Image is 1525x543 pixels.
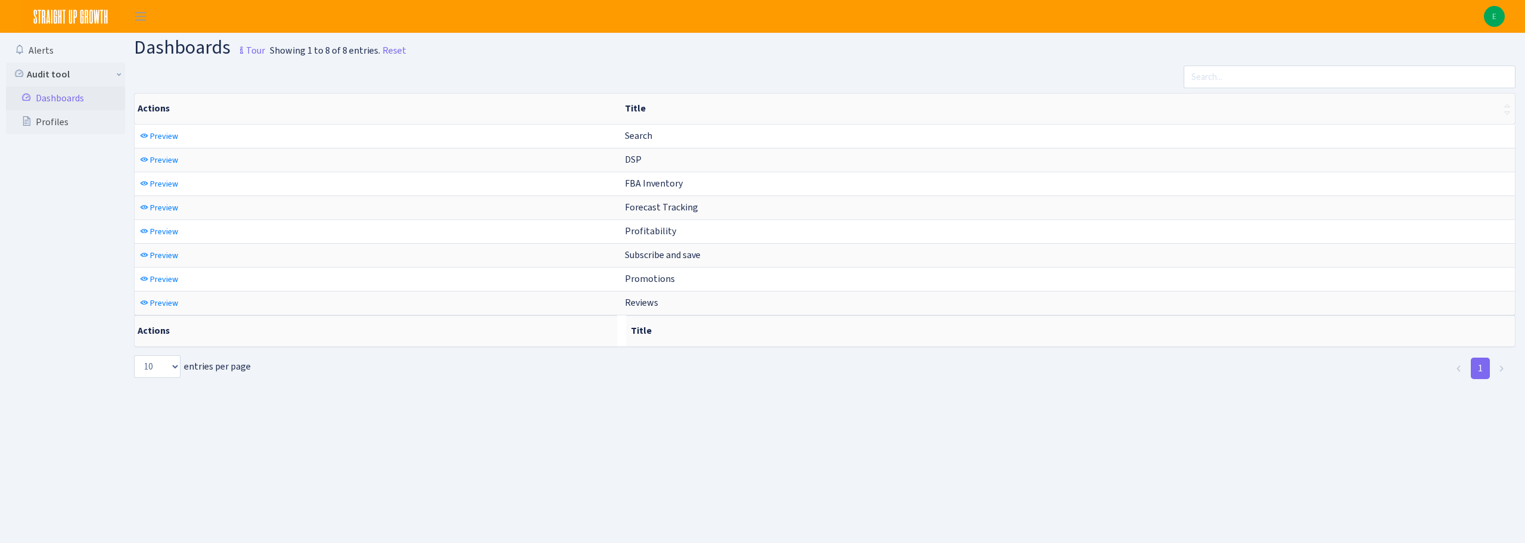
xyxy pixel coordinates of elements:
a: Preview [137,270,181,288]
span: Preview [150,154,178,166]
input: Search... [1184,66,1515,88]
span: Promotions [625,272,675,285]
span: Forecast Tracking [625,201,698,213]
button: Toggle navigation [126,7,155,26]
img: Edward [1484,6,1505,27]
a: Audit tool [6,63,125,86]
a: Preview [137,175,181,193]
span: Search [625,129,652,142]
select: entries per page [134,355,180,378]
h1: Dashboards [134,38,265,61]
span: Preview [150,297,178,309]
span: Preview [150,178,178,190]
a: Preview [137,294,181,312]
span: Subscribe and save [625,249,701,261]
span: Preview [150,226,178,237]
span: Profitability [625,225,676,237]
a: E [1484,6,1505,27]
span: Reviews [625,296,658,309]
span: Preview [150,274,178,285]
a: Preview [137,198,181,217]
a: Dashboards [6,86,125,110]
a: Preview [137,246,181,265]
a: Preview [137,222,181,241]
span: Preview [150,131,178,142]
th: Actions [135,315,617,346]
span: DSP [625,153,642,166]
a: Alerts [6,39,125,63]
span: Preview [150,202,178,213]
a: Tour [231,35,265,60]
a: 1 [1471,358,1490,379]
a: Preview [137,151,181,169]
a: Profiles [6,110,125,134]
a: Preview [137,127,181,145]
th: Title : activate to sort column ascending [620,94,1515,124]
small: Tour [234,41,265,61]
label: entries per page [134,355,251,378]
span: FBA Inventory [625,177,683,190]
th: Actions [135,94,620,124]
a: Reset [382,44,406,58]
span: Preview [150,250,178,261]
div: Showing 1 to 8 of 8 entries. [270,44,380,58]
th: Title [626,315,1515,346]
